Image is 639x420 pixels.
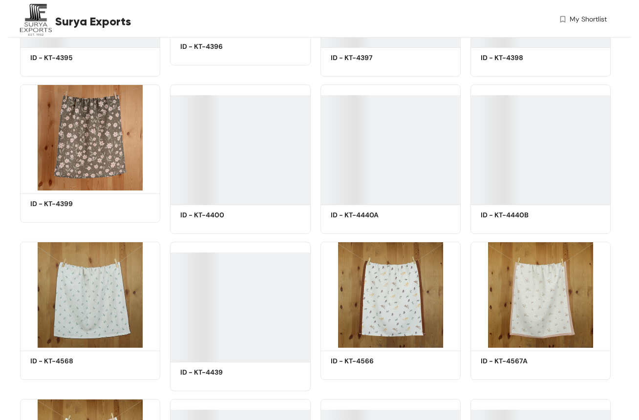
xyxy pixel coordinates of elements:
h5: ID - KT-4396 [180,42,263,52]
h5: ID - KT-4566 [331,356,414,366]
img: f1707533-65be-47c7-9836-400bfda7a4bf [320,242,461,348]
h5: ID - KT-4400 [180,210,263,220]
h5: ID - KT-4397 [331,53,414,63]
h5: ID - KT-4399 [30,199,113,209]
h5: ID - KT-4440A [331,210,414,220]
span: Surya Exports [55,13,131,30]
h5: ID - KT-4395 [30,53,113,63]
img: fb19bdfe-b72c-43df-8f19-9cefb92c60ba [20,242,160,348]
img: 3b60a6df-e45f-4e51-b60c-23d0327bd1be [470,242,611,348]
span: My Shortlist [570,14,607,24]
h5: ID - KT-4568 [30,356,113,366]
img: wishlist [558,14,567,24]
h5: ID - KT-4398 [481,53,564,63]
img: Buyer Portal [20,4,52,36]
img: e639cb00-2ca6-40d5-9258-08992d2f9de7 [20,84,160,190]
h5: ID - KT-4440B [481,210,564,220]
h5: ID - KT-4439 [180,367,263,378]
h5: ID - KT-4567A [481,356,564,366]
